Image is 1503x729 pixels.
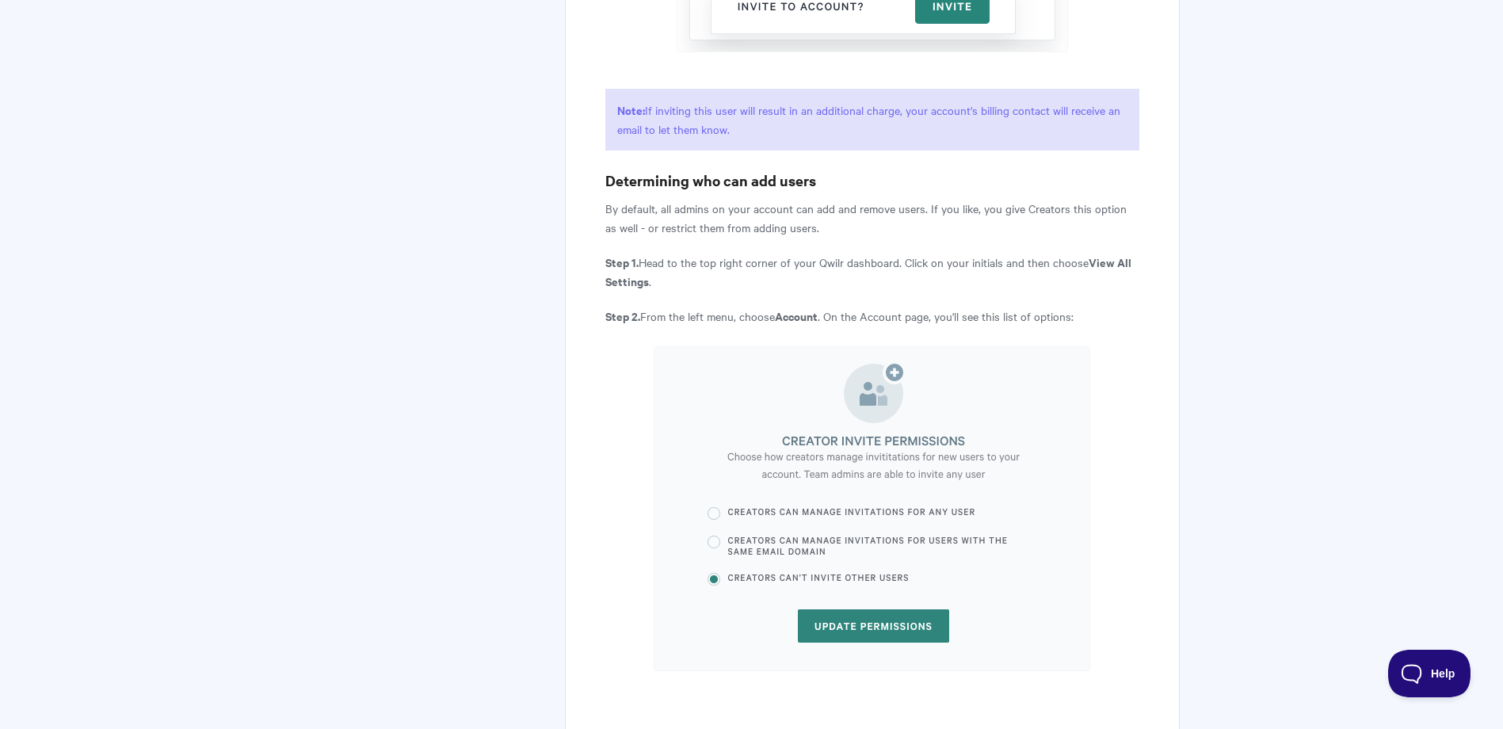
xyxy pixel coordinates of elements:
strong: Note: [617,101,645,118]
p: By default, all admins on your account can add and remove users. If you like, you give Creators t... [605,199,1139,237]
strong: Step 1. [605,254,639,270]
img: file-lzLgKAQdl4.png [654,346,1090,671]
h3: Determining who can add users [605,170,1139,192]
p: If inviting this user will result in an additional charge, your account's billing contact will re... [605,89,1139,151]
strong: Step 2. [605,307,640,324]
p: From the left menu, choose . On the Account page, you'll see this list of options: [605,307,1139,326]
iframe: Toggle Customer Support [1388,650,1471,697]
p: Head to the top right corner of your Qwilr dashboard. Click on your initials and then choose . [605,253,1139,291]
strong: Account [775,307,818,324]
